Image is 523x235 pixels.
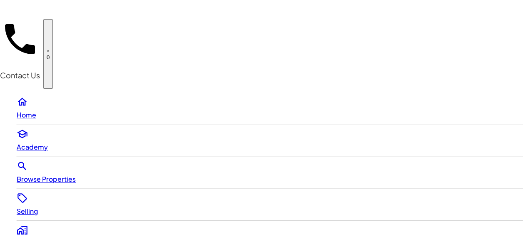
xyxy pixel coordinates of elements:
button: 0 [43,19,53,88]
span: 0 [47,54,50,60]
a: Selling [17,192,523,216]
p: Selling [17,207,523,216]
p: Academy [17,142,523,152]
a: Home [17,96,523,120]
a: Browse Properties [17,160,523,184]
a: Academy [17,128,523,152]
p: Browse Properties [17,175,523,184]
p: Home [17,110,523,120]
